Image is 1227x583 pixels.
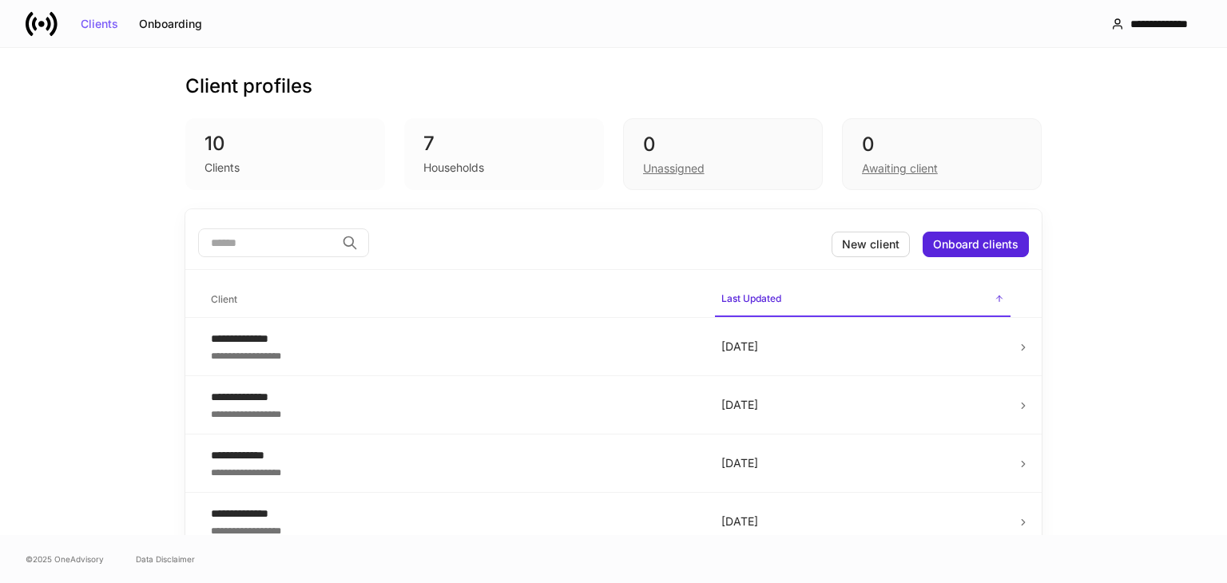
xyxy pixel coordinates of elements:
[70,11,129,37] button: Clients
[26,553,104,565] span: © 2025 OneAdvisory
[643,132,803,157] div: 0
[211,291,237,307] h6: Client
[842,239,899,250] div: New client
[721,339,1004,355] p: [DATE]
[923,232,1029,257] button: Onboard clients
[862,161,938,176] div: Awaiting client
[933,239,1019,250] div: Onboard clients
[715,283,1011,317] span: Last Updated
[81,18,118,30] div: Clients
[643,161,705,176] div: Unassigned
[721,397,1004,413] p: [DATE]
[832,232,910,257] button: New client
[623,118,823,190] div: 0Unassigned
[862,132,1022,157] div: 0
[129,11,212,37] button: Onboarding
[185,73,312,99] h3: Client profiles
[721,514,1004,529] p: [DATE]
[721,455,1004,471] p: [DATE]
[842,118,1042,190] div: 0Awaiting client
[721,291,781,306] h6: Last Updated
[204,160,240,176] div: Clients
[136,553,195,565] a: Data Disclaimer
[423,160,484,176] div: Households
[139,18,202,30] div: Onboarding
[204,131,366,157] div: 10
[423,131,585,157] div: 7
[204,284,702,316] span: Client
